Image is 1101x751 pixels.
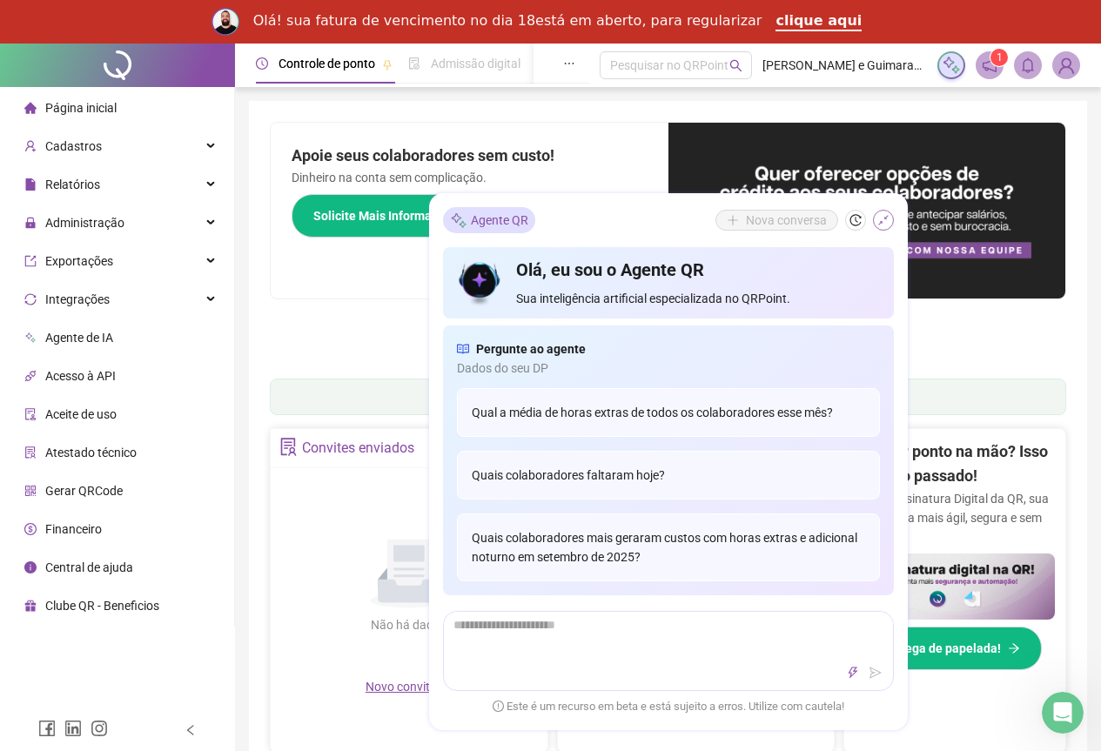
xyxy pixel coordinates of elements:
[715,211,838,231] button: Nova conversa
[855,439,1055,489] h2: Assinar ponto na mão? Isso ficou no passado!
[855,553,1055,620] img: banner%2F02c71560-61a6-44d4-94b9-c8ab97240462.png
[457,452,880,500] div: Quais colaboradores faltaram hoje?
[549,44,589,84] button: ellipsis
[253,12,762,30] div: Olá! sua fatura de vencimento no dia 18está em aberto, para regularizar
[24,102,37,114] span: home
[516,290,879,309] span: Sua inteligência artificial especializada no QRPoint.
[431,57,520,70] span: Admissão digital
[443,208,535,234] div: Agente QR
[45,446,137,459] span: Atestado técnico
[982,57,997,73] span: notification
[24,140,37,152] span: user-add
[292,144,648,168] h2: Apoie seus colaboradores sem custo!
[45,369,116,383] span: Acesso à API
[457,340,469,359] span: read
[516,258,879,283] h4: Olá, eu sou o Agente QR
[24,293,37,305] span: sync
[211,8,239,36] img: Profile image for Rodolfo
[877,215,890,227] span: shrink
[24,561,37,573] span: info-circle
[476,340,586,359] span: Pergunte ao agente
[302,433,414,463] div: Convites enviados
[45,254,113,268] span: Exportações
[457,514,880,582] div: Quais colaboradores mais geraram custos com horas extras e adicional noturno em setembro de 2025?
[1042,692,1084,734] iframe: Intercom live chat
[91,720,108,737] span: instagram
[366,680,453,694] span: Novo convite
[997,51,1003,64] span: 1
[45,599,159,613] span: Clube QR - Beneficios
[64,720,82,737] span: linkedin
[24,446,37,459] span: solution
[279,57,375,70] span: Controle de ponto
[24,600,37,612] span: gift
[292,194,499,238] button: Solicite Mais Informações
[256,57,268,70] span: clock-circle
[45,522,102,536] span: Financeiro
[24,217,37,229] span: lock
[563,57,575,70] span: ellipsis
[668,123,1066,298] img: banner%2Fa8ee1423-cce5-4ffa-a127-5a2d429cc7d8.png
[990,49,1008,66] sup: 1
[843,663,863,684] button: thunderbolt
[45,101,117,115] span: Página inicial
[38,720,56,737] span: facebook
[1008,642,1020,654] span: arrow-right
[1020,57,1036,73] span: bell
[279,438,298,456] span: solution
[24,523,37,535] span: dollar
[45,560,133,574] span: Central de ajuda
[942,56,961,75] img: sparkle-icon.fc2bf0ac1784a2077858766a79e2daf3.svg
[329,615,489,634] div: Não há dados
[729,59,742,72] span: search
[1053,52,1079,78] img: 94167
[313,206,458,225] span: Solicite Mais Informações
[493,699,844,716] span: Este é um recurso em beta e está sujeito a erros. Utilize com cautela!
[457,359,880,379] span: Dados do seu DP
[24,178,37,191] span: file
[457,258,503,309] img: icon
[890,639,1001,658] span: Chega de papelada!
[45,178,100,191] span: Relatórios
[408,57,420,70] span: file-done
[869,627,1042,670] button: Chega de papelada!
[45,484,123,498] span: Gerar QRCode
[185,724,197,736] span: left
[24,255,37,267] span: export
[45,139,102,153] span: Cadastros
[457,389,880,438] div: Qual a média de horas extras de todos os colaboradores esse mês?
[45,331,113,345] span: Agente de IA
[849,215,862,227] span: history
[45,407,117,421] span: Aceite de uso
[24,408,37,420] span: audit
[762,56,927,75] span: [PERSON_NAME] e Guimaraes Contabilidade, Consultoria e Assessoria Ltda
[45,216,124,230] span: Administração
[450,211,467,230] img: sparkle-icon.fc2bf0ac1784a2077858766a79e2daf3.svg
[45,292,110,306] span: Integrações
[382,59,393,70] span: pushpin
[24,370,37,382] span: api
[855,489,1055,546] p: Com a Assinatura Digital da QR, sua gestão fica mais ágil, segura e sem papelada.
[865,663,886,684] button: send
[493,701,504,712] span: exclamation-circle
[292,168,648,187] p: Dinheiro na conta sem complicação.
[775,12,862,31] a: clique aqui
[24,485,37,497] span: qrcode
[847,667,859,680] span: thunderbolt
